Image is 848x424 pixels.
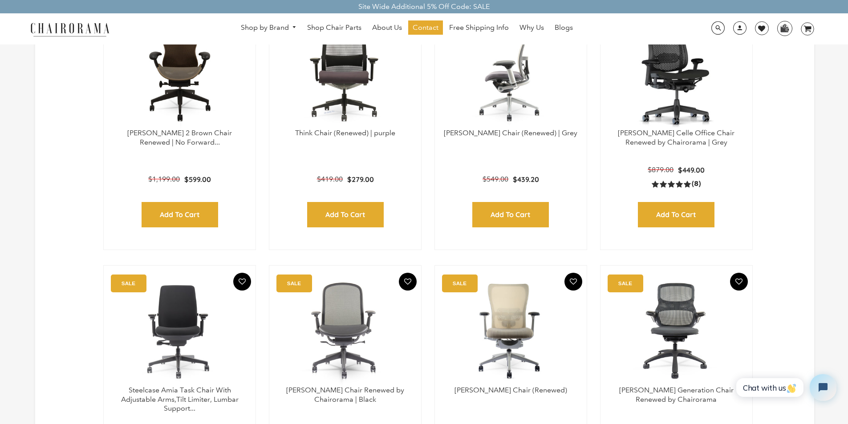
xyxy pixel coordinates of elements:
[444,129,577,137] a: [PERSON_NAME] Chair (Renewed) | Grey
[609,17,743,129] img: Herman Miller Celle Office Chair Renewed by Chairorama | Grey - chairorama
[619,386,734,404] a: [PERSON_NAME] Generation Chair Renewed by Chairorama
[519,23,544,32] span: Why Us
[278,17,412,129] img: Think Chair (Renewed) | purple - chairorama
[692,179,701,189] span: (8)
[307,23,361,32] span: Shop Chair Parts
[399,273,417,291] button: Add To Wishlist
[113,275,247,386] img: Amia Chair by chairorama.com
[113,17,247,129] a: Herman Miller Mirra 2 Brown Chair Renewed | No Forward Tilt | - chairorama Herman Miller Mirra 2 ...
[444,17,578,129] img: Zody Chair (Renewed) | Grey - chairorama
[152,20,661,37] nav: DesktopNavigation
[483,175,508,183] span: $549.00
[408,20,443,35] a: Contact
[609,17,743,129] a: Herman Miller Celle Office Chair Renewed by Chairorama | Grey - chairorama Herman Miller Celle Of...
[550,20,577,35] a: Blogs
[278,275,412,386] img: Chadwick Chair - chairorama.com
[148,175,180,183] span: $1,199.00
[372,23,402,32] span: About Us
[513,175,539,184] span: $439.20
[444,275,578,386] a: Zody Chair (Renewed) - chairorama Zody Chair (Renewed) - chairorama
[609,275,743,386] a: Knoll Generation Chair Renewed by Chairorama - chairorama Knoll Generation Chair Renewed by Chair...
[303,20,366,35] a: Shop Chair Parts
[127,129,232,146] a: [PERSON_NAME] 2 Brown Chair Renewed | No Forward...
[444,17,578,129] a: Zody Chair (Renewed) | Grey - chairorama Zody Chair (Renewed) | Grey - chairorama
[444,275,578,386] img: Zody Chair (Renewed) - chairorama
[555,23,573,32] span: Blogs
[278,275,412,386] a: Chadwick Chair - chairorama.com Black Chadwick Chair - chairorama.com
[287,280,301,286] text: SALE
[730,273,748,291] button: Add To Wishlist
[347,175,374,184] span: $279.00
[122,280,135,286] text: SALE
[453,280,467,286] text: SALE
[609,275,743,386] img: Knoll Generation Chair Renewed by Chairorama - chairorama
[564,273,582,291] button: Add To Wishlist
[317,175,343,183] span: $419.00
[449,23,509,32] span: Free Shipping Info
[638,202,714,227] input: Add to Cart
[25,21,114,37] img: chairorama
[307,202,384,227] input: Add to Cart
[454,386,567,394] a: [PERSON_NAME] Chair (Renewed)
[648,166,674,174] span: $879.00
[472,202,549,227] input: Add to Cart
[121,386,239,413] a: Steelcase Amia Task Chair With Adjustable Arms,Tilt Limiter, Lumbar Support...
[113,17,247,129] img: Herman Miller Mirra 2 Brown Chair Renewed | No Forward Tilt | - chairorama
[113,275,247,386] a: Amia Chair by chairorama.com Renewed Amia Chair chairorama.com
[368,20,406,35] a: About Us
[236,21,301,35] a: Shop by Brand
[729,367,844,408] iframe: Tidio Chat
[618,129,734,146] a: [PERSON_NAME] Celle Office Chair Renewed by Chairorama | Grey
[413,23,438,32] span: Contact
[778,21,791,35] img: WhatsApp_Image_2024-07-12_at_16.23.01.webp
[652,179,701,189] a: 5.0 rating (8 votes)
[515,20,548,35] a: Why Us
[142,202,218,227] input: Add to Cart
[618,280,632,286] text: SALE
[678,166,705,174] span: $449.00
[278,17,412,129] a: Think Chair (Renewed) | purple - chairorama Think Chair (Renewed) | purple - chairorama
[295,129,395,137] a: Think Chair (Renewed) | purple
[445,20,513,35] a: Free Shipping Info
[286,386,404,404] a: [PERSON_NAME] Chair Renewed by Chairorama | Black
[184,175,211,184] span: $599.00
[233,273,251,291] button: Add To Wishlist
